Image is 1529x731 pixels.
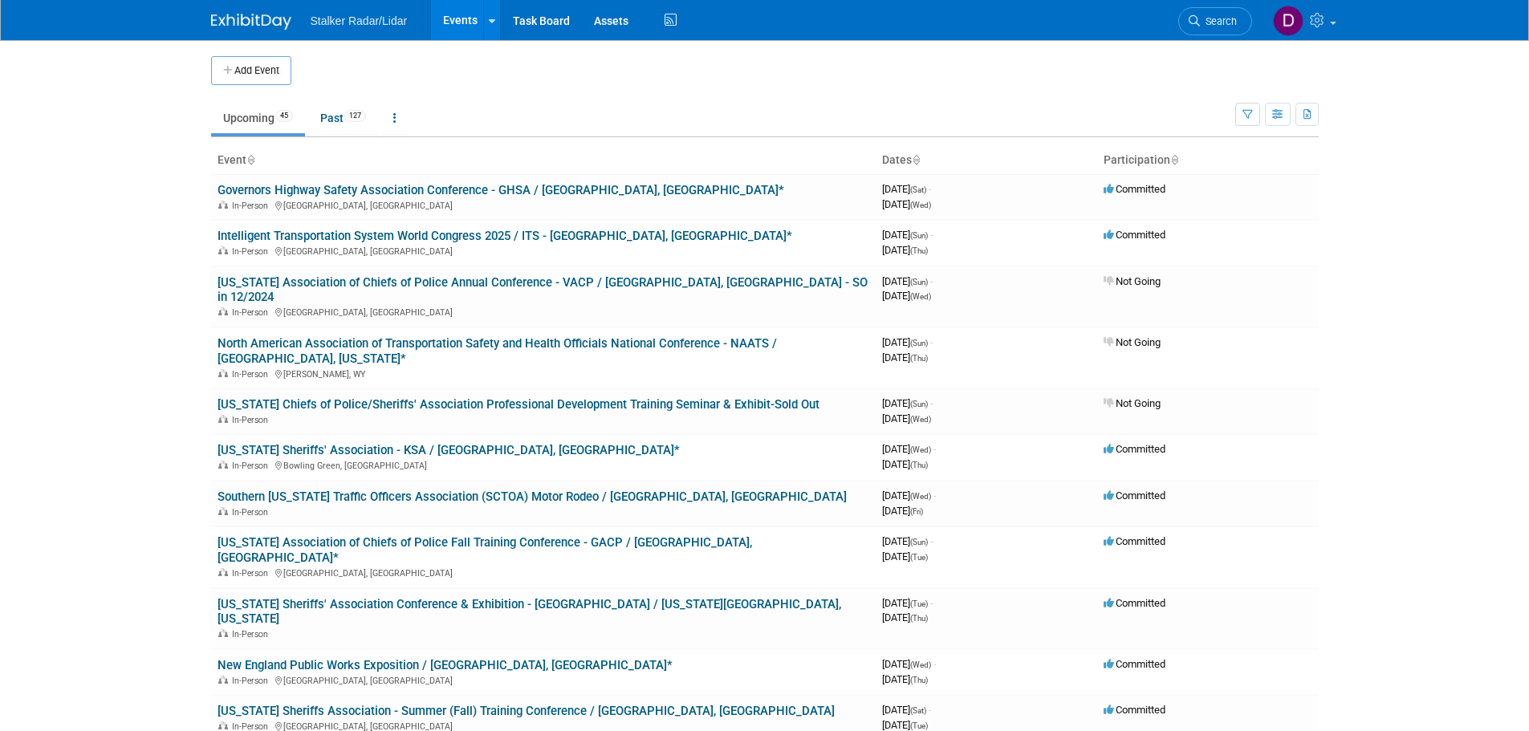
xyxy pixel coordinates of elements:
span: - [930,336,933,348]
span: (Sun) [910,278,928,286]
div: [GEOGRAPHIC_DATA], [GEOGRAPHIC_DATA] [218,244,869,257]
div: [GEOGRAPHIC_DATA], [GEOGRAPHIC_DATA] [218,566,869,579]
a: North American Association of Transportation Safety and Health Officials National Conference - NA... [218,336,777,366]
span: [DATE] [882,443,936,455]
a: Governors Highway Safety Association Conference - GHSA / [GEOGRAPHIC_DATA], [GEOGRAPHIC_DATA]* [218,183,784,197]
span: [DATE] [882,597,933,609]
span: In-Person [232,629,273,640]
a: Sort by Participation Type [1170,153,1178,166]
span: In-Person [232,507,273,518]
a: [US_STATE] Sheriffs Association - Summer (Fall) Training Conference / [GEOGRAPHIC_DATA], [GEOGRAP... [218,704,835,718]
span: - [929,183,931,195]
span: (Tue) [910,721,928,730]
img: ExhibitDay [211,14,291,30]
a: Past127 [308,103,378,133]
a: Sort by Event Name [246,153,254,166]
span: - [933,443,936,455]
span: Search [1200,15,1237,27]
img: In-Person Event [218,507,228,515]
span: [DATE] [882,535,933,547]
a: [US_STATE] Association of Chiefs of Police Fall Training Conference - GACP / [GEOGRAPHIC_DATA], [... [218,535,752,565]
span: - [930,229,933,241]
img: In-Person Event [218,461,228,469]
span: (Sun) [910,231,928,240]
a: Upcoming45 [211,103,305,133]
img: Don Horen [1273,6,1303,36]
a: [US_STATE] Chiefs of Police/Sheriffs' Association Professional Development Training Seminar & Exh... [218,397,819,412]
span: Stalker Radar/Lidar [311,14,408,27]
span: (Tue) [910,553,928,562]
span: - [930,275,933,287]
span: In-Person [232,568,273,579]
div: [GEOGRAPHIC_DATA], [GEOGRAPHIC_DATA] [218,198,869,211]
span: Not Going [1104,397,1161,409]
img: In-Person Event [218,201,228,209]
span: [DATE] [882,229,933,241]
span: (Wed) [910,415,931,424]
span: Committed [1104,535,1165,547]
a: Southern [US_STATE] Traffic Officers Association (SCTOA) Motor Rodeo / [GEOGRAPHIC_DATA], [GEOGRA... [218,489,847,504]
th: Event [211,147,876,174]
a: Search [1178,7,1252,35]
span: [DATE] [882,505,923,517]
div: [PERSON_NAME], WY [218,367,869,380]
span: (Sun) [910,538,928,546]
img: In-Person Event [218,629,228,637]
span: Committed [1104,704,1165,716]
a: [US_STATE] Sheriffs' Association Conference & Exhibition - [GEOGRAPHIC_DATA] / [US_STATE][GEOGRAP... [218,597,841,627]
span: [DATE] [882,351,928,363]
span: (Thu) [910,354,928,363]
span: (Wed) [910,445,931,454]
span: In-Person [232,307,273,318]
div: [GEOGRAPHIC_DATA], [GEOGRAPHIC_DATA] [218,305,869,318]
span: [DATE] [882,489,936,502]
span: (Thu) [910,676,928,684]
span: [DATE] [882,275,933,287]
span: Committed [1104,658,1165,670]
span: [DATE] [882,658,936,670]
span: In-Person [232,461,273,471]
span: In-Person [232,246,273,257]
span: (Thu) [910,614,928,623]
span: (Sun) [910,339,928,347]
span: [DATE] [882,550,928,562]
span: Committed [1104,489,1165,502]
span: - [933,489,936,502]
span: - [930,535,933,547]
span: [DATE] [882,183,931,195]
span: [DATE] [882,290,931,302]
span: Not Going [1104,275,1161,287]
a: Sort by Start Date [912,153,920,166]
span: [DATE] [882,412,931,424]
img: In-Person Event [218,676,228,684]
span: Not Going [1104,336,1161,348]
span: - [930,597,933,609]
a: [US_STATE] Association of Chiefs of Police Annual Conference - VACP / [GEOGRAPHIC_DATA], [GEOGRAP... [218,275,868,305]
span: [DATE] [882,719,928,731]
div: Bowling Green, [GEOGRAPHIC_DATA] [218,458,869,471]
span: In-Person [232,415,273,425]
span: - [933,658,936,670]
span: (Sat) [910,706,926,715]
span: (Thu) [910,461,928,469]
button: Add Event [211,56,291,85]
span: (Fri) [910,507,923,516]
span: Committed [1104,443,1165,455]
a: Intelligent Transportation System World Congress 2025 / ITS - [GEOGRAPHIC_DATA], [GEOGRAPHIC_DATA]* [218,229,792,243]
span: [DATE] [882,704,931,716]
span: (Wed) [910,660,931,669]
img: In-Person Event [218,246,228,254]
span: In-Person [232,676,273,686]
span: [DATE] [882,397,933,409]
span: - [930,397,933,409]
a: New England Public Works Exposition / [GEOGRAPHIC_DATA], [GEOGRAPHIC_DATA]* [218,658,673,672]
div: [GEOGRAPHIC_DATA], [GEOGRAPHIC_DATA] [218,673,869,686]
th: Participation [1097,147,1319,174]
a: [US_STATE] Sheriffs' Association - KSA / [GEOGRAPHIC_DATA], [GEOGRAPHIC_DATA]* [218,443,680,457]
span: (Sat) [910,185,926,194]
span: In-Person [232,201,273,211]
img: In-Person Event [218,307,228,315]
img: In-Person Event [218,721,228,729]
span: 45 [275,110,293,122]
span: (Wed) [910,292,931,301]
